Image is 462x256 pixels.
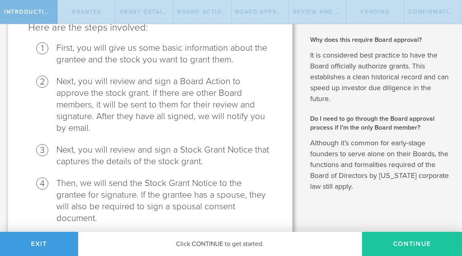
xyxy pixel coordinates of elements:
[362,232,462,256] button: Continue
[360,8,389,15] span: Pending
[56,76,272,134] li: Next, you will review and sign a Board Action to approve the stock grant. If there are other Boar...
[408,8,458,15] span: Confirmation
[120,8,170,15] span: Grant Details
[4,8,54,15] span: Introduction
[177,8,227,15] span: Board Action
[235,8,294,15] span: Board Approval
[310,50,450,104] p: It is considered best practice to have the Board officially authorize grants. This establishes a ...
[56,178,272,224] li: Then, we will send the Stock Grant Notice to the grantee for signature. If the grantee has a spou...
[28,21,272,34] p: Here are the steps involved:
[310,114,450,132] h2: Do I need to go through the Board approval process if I’m the only Board member?
[310,138,450,192] p: Although it’s common for early-stage founders to serve alone on their Boards, the functions and f...
[422,193,462,232] iframe: Chat Widget
[56,144,272,167] li: Next, you will review and sign a Stock Grant Notice that captures the details of the stock grant.
[293,8,351,15] span: Review and Sign
[56,42,272,66] li: First, you will give us some basic information about the grantee and the stock you want to grant ...
[78,232,362,256] div: Click CONTINUE to get started.
[310,35,450,44] h2: Why does this require Board approval?
[72,8,101,15] span: Grantee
